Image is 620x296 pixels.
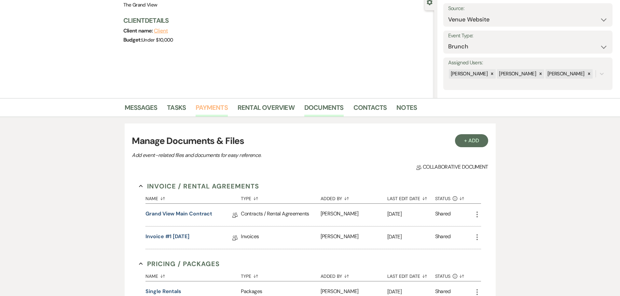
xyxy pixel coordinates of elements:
[241,226,320,249] div: Invoices
[321,226,387,249] div: [PERSON_NAME]
[448,31,608,41] label: Event Type:
[387,269,435,281] button: Last Edit Date
[145,269,241,281] button: Name
[448,4,608,13] label: Source:
[435,233,451,243] div: Shared
[455,134,488,147] button: + Add
[449,69,489,79] div: [PERSON_NAME]
[497,69,537,79] div: [PERSON_NAME]
[132,151,360,160] p: Add event–related files and documents for easy reference.
[321,204,387,226] div: [PERSON_NAME]
[241,204,320,226] div: Contracts / Rental Agreements
[132,134,488,148] h3: Manage Documents & Files
[435,274,451,278] span: Status
[145,210,212,220] a: Grand View Main Contract
[241,191,320,203] button: Type
[145,233,189,243] a: Invoice #1 [DATE]
[145,288,181,295] button: Single Rentals
[145,191,241,203] button: Name
[435,210,451,220] div: Shared
[139,181,259,191] button: Invoice / Rental Agreements
[238,102,295,117] a: Rental Overview
[435,196,451,201] span: Status
[123,36,142,43] span: Budget:
[139,259,220,269] button: Pricing / Packages
[321,191,387,203] button: Added By
[123,27,154,34] span: Client name:
[321,269,387,281] button: Added By
[196,102,228,117] a: Payments
[353,102,387,117] a: Contacts
[448,58,608,68] label: Assigned Users:
[125,102,158,117] a: Messages
[387,210,435,218] p: [DATE]
[416,163,488,171] span: Collaborative document
[154,28,168,33] button: Client
[435,269,473,281] button: Status
[167,102,186,117] a: Tasks
[142,37,173,43] span: Under $10,000
[241,269,320,281] button: Type
[387,233,435,241] p: [DATE]
[545,69,586,79] div: [PERSON_NAME]
[123,16,428,25] h3: Client Details
[396,102,417,117] a: Notes
[387,288,435,296] p: [DATE]
[123,2,158,8] span: The Grand View
[435,191,473,203] button: Status
[304,102,344,117] a: Documents
[387,191,435,203] button: Last Edit Date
